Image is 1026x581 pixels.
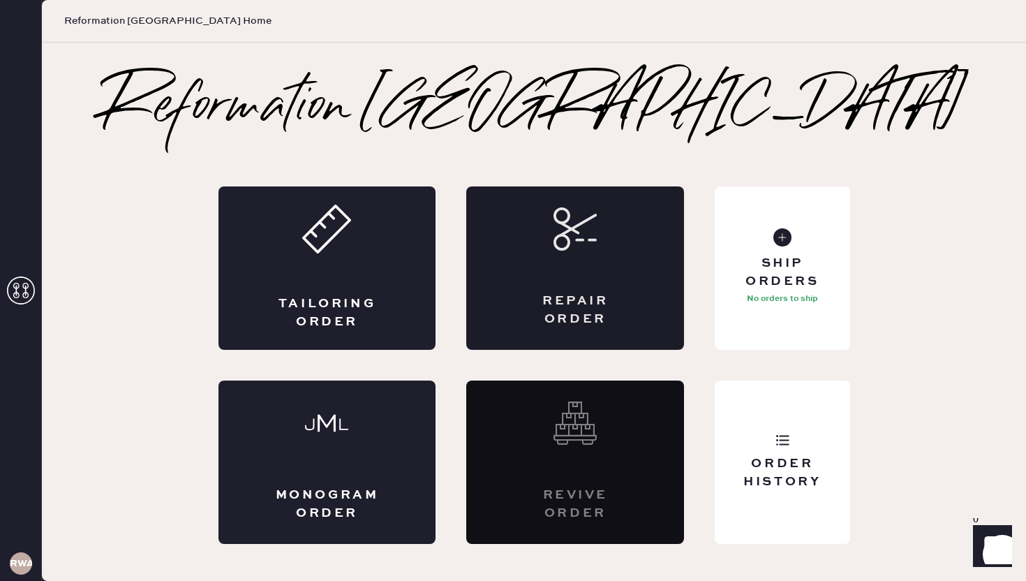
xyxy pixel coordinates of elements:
div: Ship Orders [726,255,838,290]
div: Revive order [522,487,628,522]
h3: RWA [10,559,32,568]
div: Order History [726,455,838,490]
div: Repair Order [522,293,628,328]
span: Reformation [GEOGRAPHIC_DATA] Home [64,14,272,28]
h2: Reformation [GEOGRAPHIC_DATA] [103,80,966,136]
div: Interested? Contact us at care@hemster.co [466,381,684,544]
iframe: Front Chat [960,518,1020,578]
p: No orders to ship [747,290,818,307]
div: Monogram Order [274,487,380,522]
div: Tailoring Order [274,295,380,330]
